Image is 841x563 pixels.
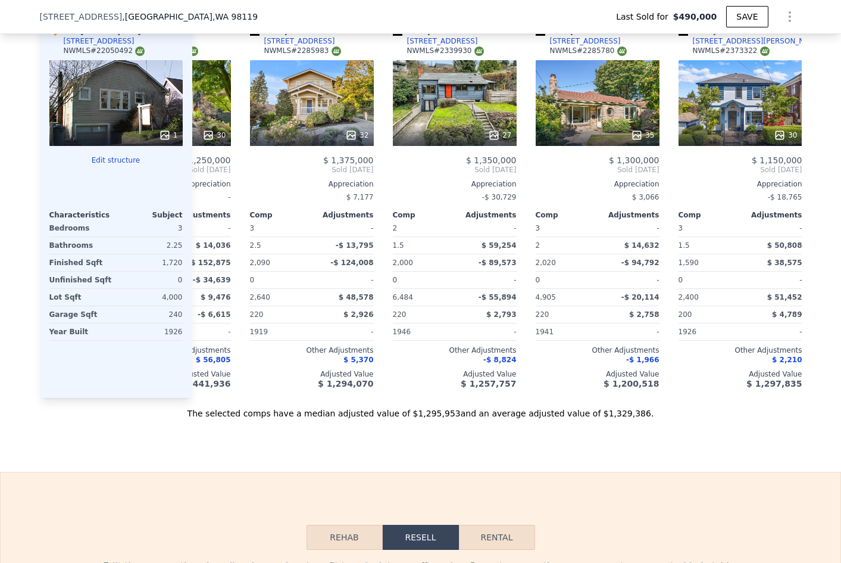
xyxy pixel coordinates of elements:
a: [STREET_ADDRESS][PERSON_NAME] [679,36,817,46]
span: 3 [250,224,255,232]
span: Sold [DATE] [679,165,802,175]
div: 1946 [393,324,452,340]
div: 3 [118,220,183,237]
div: 1.5 [393,237,452,254]
span: -$ 1,966 [626,356,659,364]
span: $ 59,254 [482,241,517,250]
div: Adjusted Value [393,369,517,379]
div: Adjusted Value [679,369,802,379]
span: $490,000 [673,11,717,23]
a: [STREET_ADDRESS] [393,36,478,46]
span: -$ 89,573 [479,259,517,267]
span: $ 1,150,000 [752,155,802,165]
span: $ 1,250,000 [180,155,231,165]
div: [STREET_ADDRESS] [64,36,135,46]
div: Appreciation [250,179,374,189]
span: $ 2,793 [486,310,516,319]
span: $ 2,210 [772,356,802,364]
div: Other Adjustments [679,346,802,355]
span: -$ 34,639 [193,276,231,284]
div: 1926 [118,324,183,340]
div: NWMLS # 2339930 [407,46,484,56]
span: $ 1,441,936 [175,379,230,388]
div: [STREET_ADDRESS][PERSON_NAME] [693,36,817,46]
span: 0 [536,276,540,284]
div: - [314,272,374,288]
span: Sold [DATE] [536,165,659,175]
div: - [457,220,517,237]
span: , WA 98119 [212,12,258,21]
div: The selected comps have a median adjusted value of $1,295,953 and an average adjusted value of $1... [40,398,802,419]
button: Edit structure [49,155,183,165]
span: Sold [DATE] [250,165,374,175]
span: 4,905 [536,293,556,301]
span: $ 50,808 [767,241,802,250]
div: Adjustments [455,210,517,220]
span: 2,020 [536,259,556,267]
span: $ 5,370 [343,356,373,364]
div: [STREET_ADDRESS] [264,36,335,46]
div: Comp [250,210,312,220]
span: -$ 20,114 [621,293,659,301]
span: $ 56,805 [196,356,231,364]
span: $ 2,758 [629,310,659,319]
div: Adjustments [169,210,231,220]
span: $ 1,200,518 [604,379,659,388]
span: 2 [393,224,398,232]
div: 30 [202,129,226,141]
span: , [GEOGRAPHIC_DATA] [122,11,258,23]
span: [STREET_ADDRESS] [40,11,123,23]
div: 27 [488,129,511,141]
div: Comp [679,210,740,220]
div: 1.5 [679,237,738,254]
span: $ 14,632 [624,241,659,250]
span: Last Sold for [616,11,673,23]
span: 2,400 [679,293,699,301]
div: NWMLS # 2373322 [693,46,770,56]
span: $ 1,350,000 [466,155,517,165]
div: Other Adjustments [536,346,659,355]
span: 200 [679,310,692,319]
div: 35 [631,129,654,141]
div: Other Adjustments [250,346,374,355]
div: Adjustments [740,210,802,220]
div: - [171,324,231,340]
span: 2,090 [250,259,270,267]
div: Unfinished Sqft [49,272,114,288]
div: 32 [345,129,368,141]
span: 3 [679,224,683,232]
div: 2.25 [118,237,183,254]
div: Finished Sqft [49,254,114,271]
span: 2,640 [250,293,270,301]
span: $ 4,789 [772,310,802,319]
div: Characteristics [49,210,116,220]
div: 1 [159,129,178,141]
div: NWMLS # 2285780 [550,46,627,56]
div: 1941 [536,324,595,340]
span: $ 1,257,757 [461,379,516,388]
button: Resell [383,525,459,550]
span: $ 1,294,070 [318,379,373,388]
span: 2,000 [393,259,413,267]
div: 2 [536,237,595,254]
span: -$ 94,792 [621,259,659,267]
button: Rental [459,525,535,550]
span: $ 48,578 [339,293,374,301]
div: - [314,220,374,237]
span: -$ 124,008 [330,259,373,267]
button: Show Options [778,5,802,29]
span: 0 [250,276,255,284]
a: [STREET_ADDRESS] [250,36,335,46]
div: Year Built [49,324,114,340]
img: NWMLS Logo [760,46,770,56]
span: 0 [393,276,398,284]
div: - [743,324,802,340]
span: 220 [393,310,407,319]
div: Adjustments [598,210,659,220]
div: Appreciation [679,179,802,189]
div: 1,720 [118,254,183,271]
div: - [743,272,802,288]
button: Rehab [307,525,383,550]
div: NWMLS # 2285983 [264,46,341,56]
img: NWMLS Logo [617,46,627,56]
